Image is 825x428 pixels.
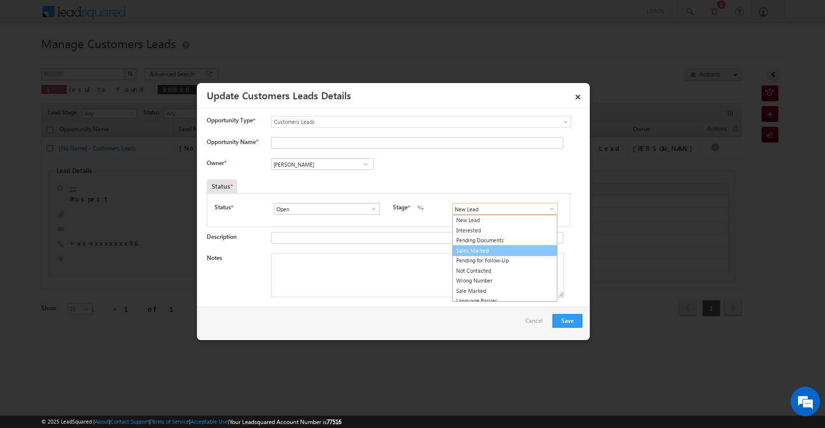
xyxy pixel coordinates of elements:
[151,418,189,425] a: Terms of Service
[207,138,258,145] label: Opportunity Name
[110,418,149,425] a: Contact Support
[453,215,557,226] a: New Lead
[271,158,374,170] input: Type to Search
[13,91,179,294] textarea: Type your message and hit 'Enter'
[17,52,41,64] img: d_60004797649_company_0_60004797649
[453,276,557,286] a: Wrong Number
[271,116,571,128] a: Customers Leads
[272,117,531,126] span: Customers Leads
[452,203,558,215] input: Type to Search
[51,52,165,64] div: Chat with us now
[327,418,341,426] span: 77516
[161,5,185,29] div: Minimize live chat window
[229,418,341,426] span: Your Leadsquared Account Number is
[543,204,555,214] a: Show All Items
[393,203,408,212] label: Stage
[453,226,557,236] a: Interested
[207,116,253,125] span: Opportunity Type
[453,286,557,296] a: Sale Marked
[207,233,237,240] label: Description
[41,417,341,427] span: © 2025 LeadSquared | | | | |
[134,303,178,316] em: Start Chat
[552,314,582,328] button: Save
[452,245,557,257] a: Sales Marked
[191,418,228,425] a: Acceptable Use
[359,159,372,169] a: Show All Items
[453,256,557,266] a: Pending for Follow-Up
[207,88,351,102] a: Update Customers Leads Details
[453,266,557,276] a: Not Contacted
[570,86,586,104] a: ×
[525,314,548,333] a: Cancel
[207,159,226,167] label: Owner
[274,203,380,215] input: Type to Search
[365,204,377,214] a: Show All Items
[95,418,109,425] a: About
[207,179,237,193] div: Status
[207,254,222,261] label: Notes
[215,203,231,212] label: Status
[453,235,557,246] a: Pending Documents
[453,296,557,306] a: Language Barrier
